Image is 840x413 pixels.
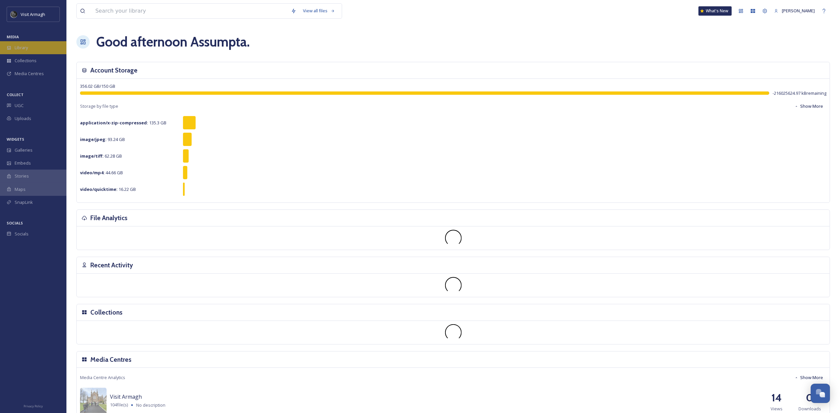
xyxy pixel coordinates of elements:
strong: video/mp4 : [80,170,105,176]
span: Socials [15,231,29,237]
img: THE-FIRST-PLACE-VISIT-ARMAGH.COM-BLACK.jpg [11,11,17,18]
span: 104 file(s) [110,402,128,408]
span: Media Centre Analytics [80,374,125,381]
span: SOCIALS [7,220,23,225]
span: Media Centres [15,70,44,77]
h3: Collections [90,308,123,317]
h3: Recent Activity [90,260,133,270]
span: Downloads [798,406,821,412]
span: COLLECT [7,92,24,97]
span: No description [136,402,165,408]
input: Search your library [92,4,288,18]
span: Embeds [15,160,31,166]
a: View all files [300,4,338,17]
span: Galleries [15,147,33,153]
span: 44.66 GB [80,170,123,176]
span: 135.3 GB [80,120,166,126]
span: Views [771,406,783,412]
span: 16.22 GB [80,186,136,192]
span: Library [15,45,28,51]
span: Privacy Policy [24,404,43,408]
h3: Account Storage [90,66,138,75]
button: Show More [791,371,826,384]
h2: 0 [806,390,814,406]
span: Maps [15,186,26,193]
a: Privacy Policy [24,402,43,410]
strong: image/jpeg : [80,136,107,142]
span: Collections [15,58,37,64]
h1: Good afternoon Assumpta . [96,32,250,52]
span: -216025624.97 kB remaining [773,90,826,96]
span: 62.28 GB [80,153,122,159]
span: MEDIA [7,34,19,39]
span: UGC [15,102,24,109]
strong: video/quicktime : [80,186,118,192]
span: 93.24 GB [80,136,125,142]
span: Stories [15,173,29,179]
a: [PERSON_NAME] [771,4,818,17]
span: 356.02 GB / 150 GB [80,83,115,89]
strong: image/tiff : [80,153,104,159]
h3: Media Centres [90,355,132,364]
span: [PERSON_NAME] [782,8,815,14]
span: Visit Armagh [110,393,142,400]
span: Uploads [15,115,31,122]
span: Storage by file type [80,103,118,109]
span: Visit Armagh [21,11,45,17]
button: Show More [791,100,826,113]
strong: application/x-zip-compressed : [80,120,148,126]
h2: 14 [771,390,782,406]
button: Open Chat [811,384,830,403]
span: SnapLink [15,199,33,206]
a: What's New [699,6,732,16]
span: WIDGETS [7,137,24,142]
h3: File Analytics [90,213,128,223]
